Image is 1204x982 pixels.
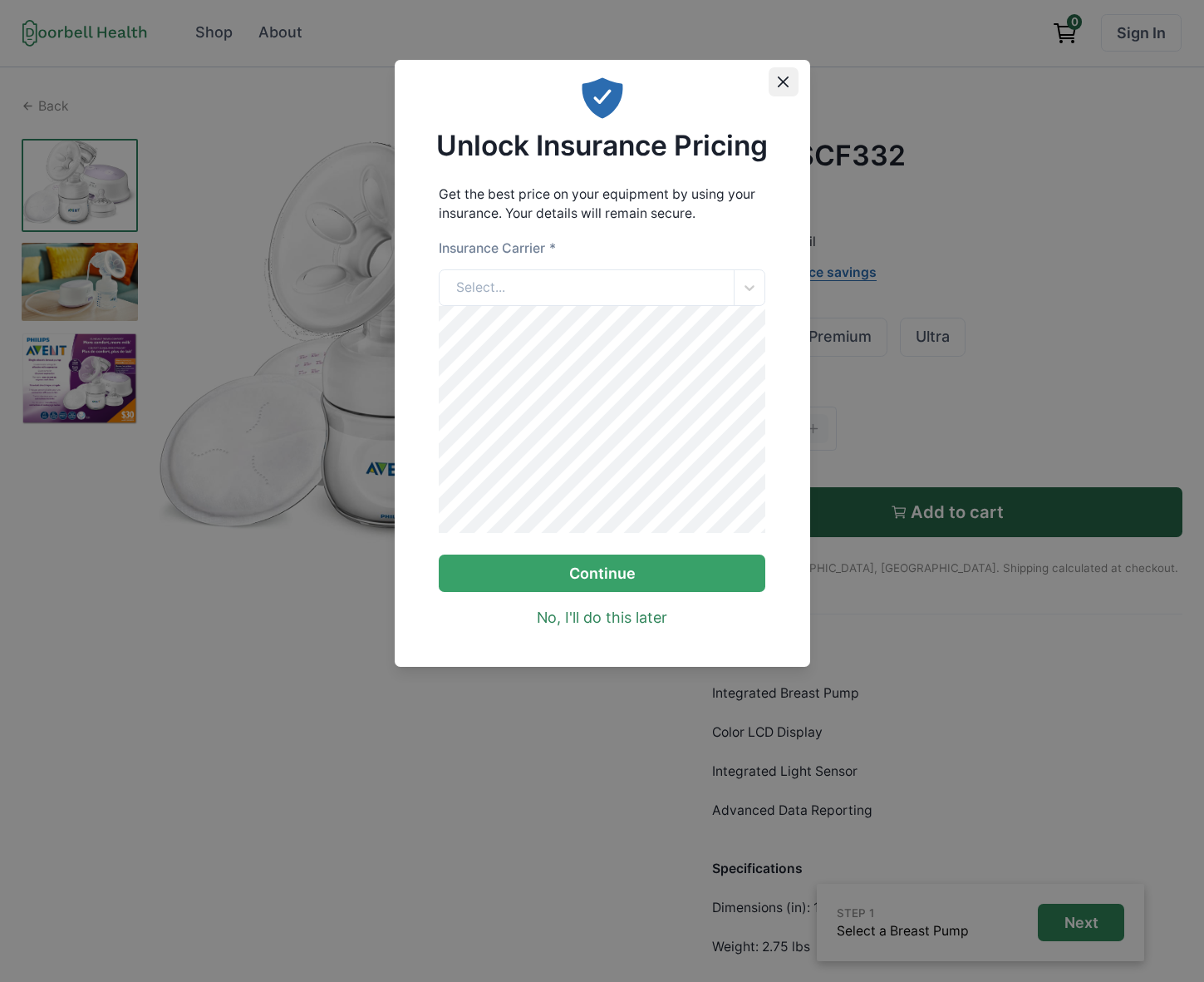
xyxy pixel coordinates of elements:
button: Continue [439,555,765,592]
div: Select... [456,278,505,298]
button: Close [769,67,799,97]
a: No, I'll do this later [537,607,667,629]
h2: Unlock Insurance Pricing [436,129,768,162]
p: Get the best price on your equipment by using your insurance. Your details will remain secure. [439,185,765,224]
label: Insurance Carrier [439,239,555,259]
